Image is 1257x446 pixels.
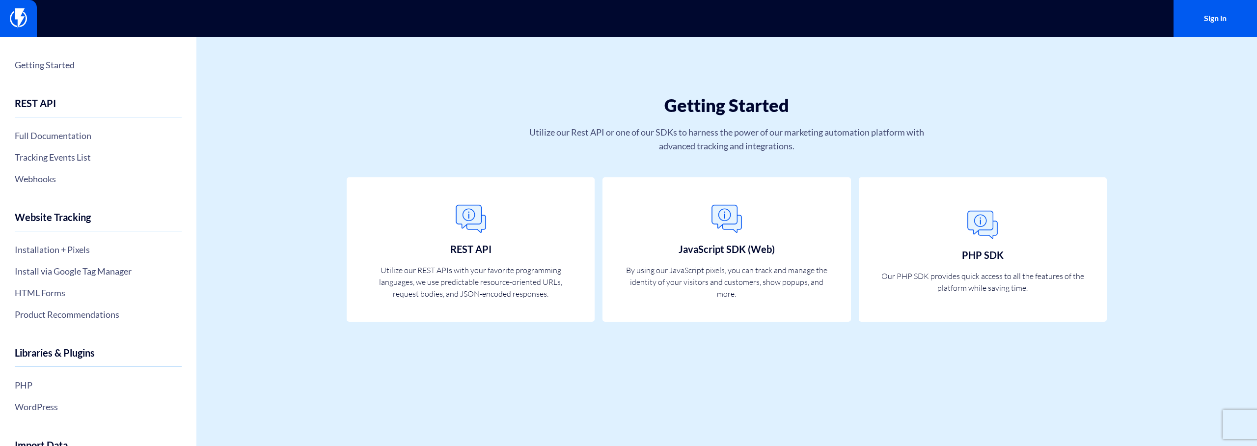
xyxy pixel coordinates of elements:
[15,306,182,323] a: Product Recommendations
[625,264,829,300] p: By using our JavaScript pixels, you can track and manage the identity of your visitors and custom...
[369,264,573,300] p: Utilize our REST APIs with your favorite programming languages, we use predictable resource-orien...
[15,56,182,73] a: Getting Started
[15,127,182,144] a: Full Documentation
[679,244,775,254] h3: JavaScript SDK (Web)
[408,7,849,30] input: Search...
[512,125,942,153] p: Utilize our Rest API or one of our SDKs to harness the power of our marketing automation platform...
[15,377,182,393] a: PHP
[602,177,851,322] a: JavaScript SDK (Web) By using our JavaScript pixels, you can track and manage the identity of you...
[15,398,182,415] a: WordPress
[859,177,1107,322] a: PHP SDK Our PHP SDK provides quick access to all the features of the platform while saving time.
[15,170,182,187] a: Webhooks
[962,250,1004,260] h3: PHP SDK
[368,96,1085,115] h1: Getting Started
[450,244,492,254] h3: REST API
[451,199,491,239] img: General.png
[881,270,1085,294] p: Our PHP SDK provides quick access to all the features of the platform while saving time.
[15,98,182,117] h4: REST API
[347,177,595,322] a: REST API Utilize our REST APIs with your favorite programming languages, we use predictable resou...
[15,284,182,301] a: HTML Forms
[707,199,746,239] img: General.png
[15,149,182,166] a: Tracking Events List
[963,205,1002,245] img: General.png
[15,212,182,231] h4: Website Tracking
[15,347,182,367] h4: Libraries & Plugins
[15,263,182,279] a: Install via Google Tag Manager
[15,241,182,258] a: Installation + Pixels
